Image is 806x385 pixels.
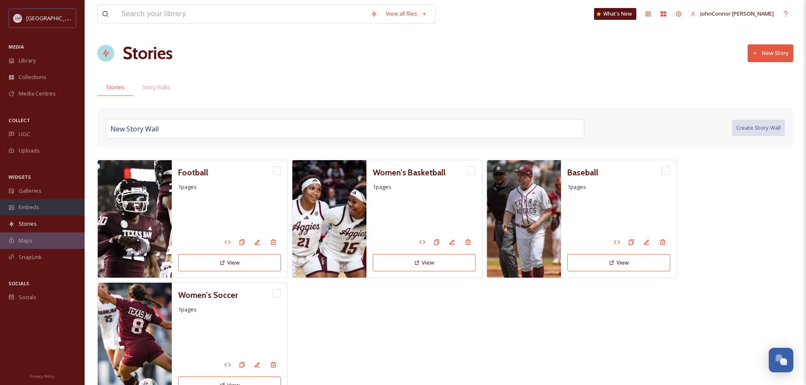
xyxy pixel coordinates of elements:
button: View [567,254,670,271]
span: JohnConnor [PERSON_NAME] [700,10,774,17]
a: Women's Soccer [178,289,238,301]
span: Embeds [19,203,39,211]
span: WIDGETS [8,174,31,180]
span: SOCIALS [8,280,29,287]
span: MEDIA [8,44,24,50]
img: c5c93243-b177-4fd0-a878-f54dbc9bb5c6.jpg [292,160,366,279]
a: What's New [594,8,636,20]
a: JohnConnor [PERSON_NAME] [686,5,778,22]
a: Women's Basketball [373,167,446,179]
span: 1 pages [373,183,476,191]
a: View all files [382,5,431,22]
img: CollegeStation_Visit_Bug_Color.png [14,14,22,22]
span: Uploads [19,147,40,155]
span: 1 pages [567,183,670,191]
input: Search your library [117,5,366,23]
a: Football [178,167,208,179]
button: New Story [748,44,793,62]
button: Create Story Wall [732,120,785,136]
a: Stories [123,41,173,66]
span: SnapLink [19,253,42,261]
img: 66e159a8-a57d-4b64-92b8-3143fb74bb91.jpg [487,160,561,279]
span: Socials [19,293,36,301]
span: 1 pages [178,183,281,191]
span: Media Centres [19,90,56,98]
span: Maps [19,237,33,245]
button: Open Chat [769,348,793,372]
span: [GEOGRAPHIC_DATA] [26,14,80,22]
span: 1 pages [178,306,281,314]
span: New Story Wall [110,124,159,134]
span: COLLECT [8,117,30,123]
span: Privacy Policy [30,374,55,379]
a: Privacy Policy [30,371,55,381]
span: Stories [19,220,37,228]
button: View [373,254,476,271]
span: Galleries [19,187,41,195]
a: Baseball [567,167,598,179]
button: View [178,254,281,271]
span: Collections [19,73,47,81]
span: Story Walls [142,83,170,91]
img: ba199626-51c5-45e3-be0f-0ea4344bf94e.jpg [98,160,172,279]
span: Stories [106,83,124,91]
span: UGC [19,130,30,138]
span: Library [19,57,36,65]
